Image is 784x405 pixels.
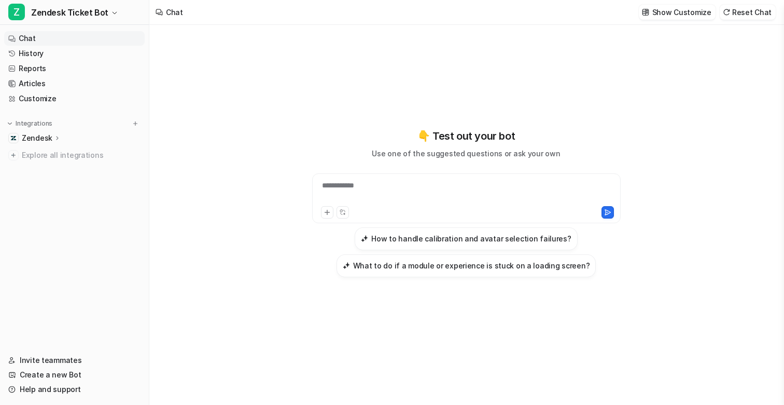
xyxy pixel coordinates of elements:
button: What to do if a module or experience is stuck on a loading screen?What to do if a module or exper... [337,254,596,277]
h3: What to do if a module or experience is stuck on a loading screen? [353,260,590,271]
p: 👇 Test out your bot [417,128,515,144]
a: Chat [4,31,145,46]
a: Articles [4,76,145,91]
img: How to handle calibration and avatar selection failures? [361,235,368,242]
img: expand menu [6,120,13,127]
h3: How to handle calibration and avatar selection failures? [371,233,571,244]
a: Invite teammates [4,353,145,368]
p: Zendesk [22,133,52,143]
span: Z [8,4,25,20]
a: Create a new Bot [4,368,145,382]
p: Use one of the suggested questions or ask your own [372,148,560,159]
span: Zendesk Ticket Bot [31,5,108,20]
img: reset [723,8,730,16]
img: customize [642,8,649,16]
button: Integrations [4,118,55,129]
button: How to handle calibration and avatar selection failures?How to handle calibration and avatar sele... [355,227,577,250]
button: Reset Chat [720,5,776,20]
img: explore all integrations [8,150,19,160]
p: Show Customize [652,7,711,18]
img: What to do if a module or experience is stuck on a loading screen? [343,262,350,269]
a: History [4,46,145,61]
div: Chat [166,7,183,18]
span: Explore all integrations [22,147,141,164]
p: Integrations [16,119,52,128]
img: menu_add.svg [132,120,139,127]
a: Help and support [4,382,145,397]
button: Show Customize [639,5,716,20]
a: Customize [4,91,145,106]
a: Explore all integrations [4,148,145,163]
a: Reports [4,61,145,76]
img: Zendesk [10,135,17,141]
